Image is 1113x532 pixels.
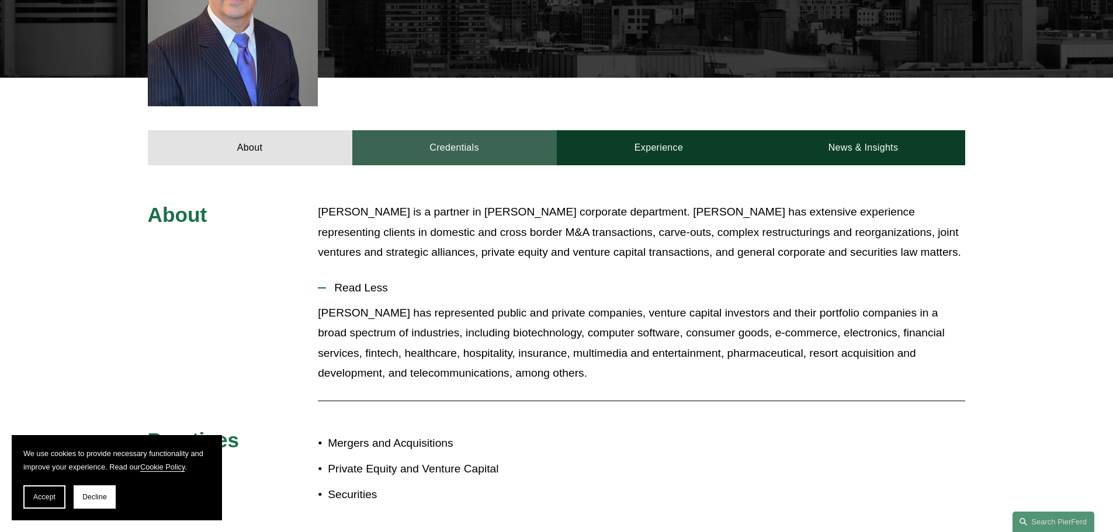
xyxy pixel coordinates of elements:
[33,493,56,501] span: Accept
[148,429,240,451] span: Practices
[74,485,116,509] button: Decline
[557,130,761,165] a: Experience
[318,303,965,384] p: [PERSON_NAME] has represented public and private companies, venture capital investors and their p...
[318,273,965,303] button: Read Less
[148,203,207,226] span: About
[1013,512,1094,532] a: Search this site
[318,202,965,263] p: [PERSON_NAME] is a partner in [PERSON_NAME] corporate department. [PERSON_NAME] has extensive exp...
[328,433,556,454] p: Mergers and Acquisitions
[326,281,965,294] span: Read Less
[140,463,185,471] a: Cookie Policy
[328,459,556,479] p: Private Equity and Venture Capital
[82,493,107,501] span: Decline
[761,130,965,165] a: News & Insights
[148,130,352,165] a: About
[23,447,210,474] p: We use cookies to provide necessary functionality and improve your experience. Read our .
[352,130,557,165] a: Credentials
[318,303,965,392] div: Read Less
[23,485,65,509] button: Accept
[12,435,222,520] section: Cookie banner
[328,485,556,505] p: Securities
